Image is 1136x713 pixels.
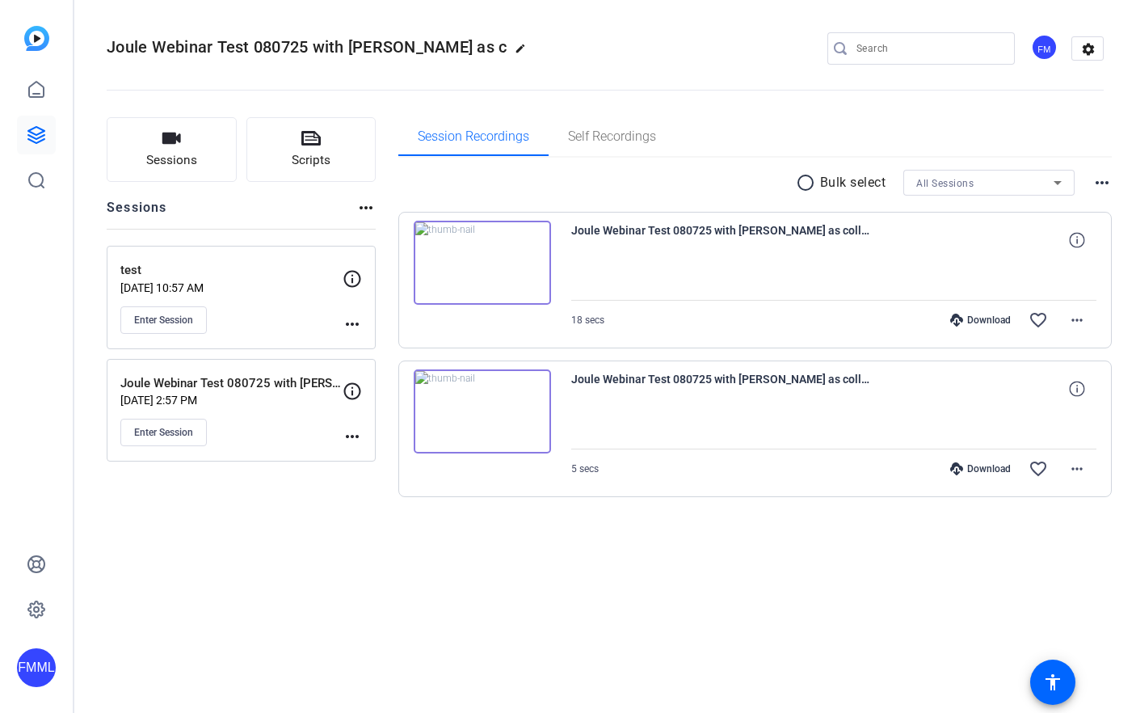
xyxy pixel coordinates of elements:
[1031,34,1058,61] div: FM
[107,37,507,57] span: Joule Webinar Test 080725 with [PERSON_NAME] as c
[571,221,870,259] span: Joule Webinar Test 080725 with [PERSON_NAME] as collaborator-[PERSON_NAME] -2025-08-11-12-01-49-1...
[120,374,343,393] p: Joule Webinar Test 080725 with [PERSON_NAME] as collaborator
[1029,310,1048,330] mat-icon: favorite_border
[1092,173,1112,192] mat-icon: more_horiz
[120,261,343,280] p: test
[343,427,362,446] mat-icon: more_horiz
[356,198,376,217] mat-icon: more_horiz
[820,173,886,192] p: Bulk select
[515,43,534,62] mat-icon: edit
[120,419,207,446] button: Enter Session
[1031,34,1059,62] ngx-avatar: Flying Monkeys Media, LLC
[571,463,599,475] span: 5 secs
[146,151,197,170] span: Sessions
[1067,459,1087,479] mat-icon: more_horiz
[418,130,529,143] span: Session Recordings
[246,117,377,182] button: Scripts
[414,221,551,305] img: thumb-nail
[916,178,974,189] span: All Sessions
[571,369,870,408] span: Joule Webinar Test 080725 with [PERSON_NAME] as collaborator-[PERSON_NAME] -2025-08-11-11-58-53-2...
[17,648,56,687] div: FMML
[292,151,330,170] span: Scripts
[343,314,362,334] mat-icon: more_horiz
[942,314,1019,327] div: Download
[856,39,1002,58] input: Search
[134,426,193,439] span: Enter Session
[24,26,49,51] img: blue-gradient.svg
[571,314,604,326] span: 18 secs
[120,281,343,294] p: [DATE] 10:57 AM
[796,173,820,192] mat-icon: radio_button_unchecked
[120,306,207,334] button: Enter Session
[1072,37,1104,61] mat-icon: settings
[1043,673,1062,692] mat-icon: accessibility
[1029,459,1048,479] mat-icon: favorite_border
[107,117,237,182] button: Sessions
[134,314,193,327] span: Enter Session
[414,369,551,454] img: thumb-nail
[120,394,343,407] p: [DATE] 2:57 PM
[568,130,656,143] span: Self Recordings
[107,198,167,229] h2: Sessions
[942,462,1019,475] div: Download
[1067,310,1087,330] mat-icon: more_horiz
